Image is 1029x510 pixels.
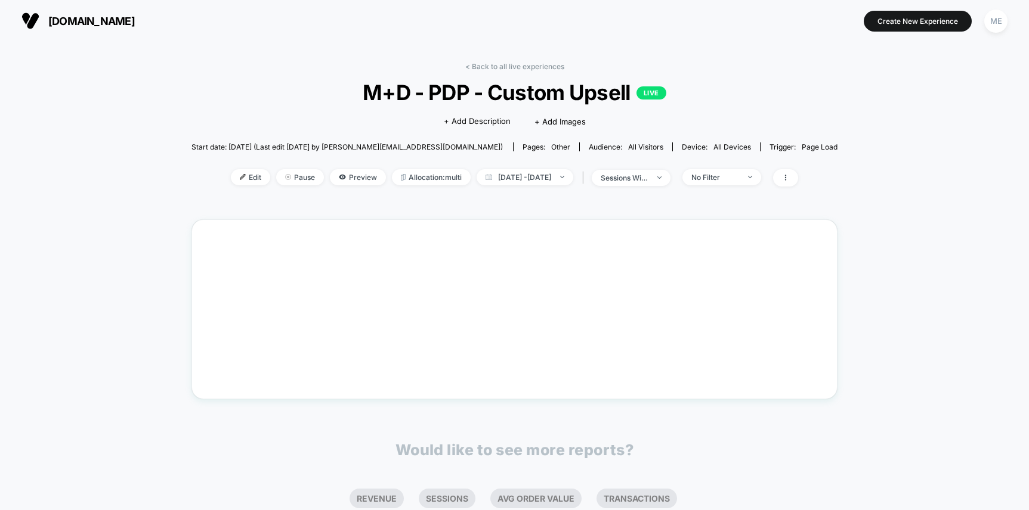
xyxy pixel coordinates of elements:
[18,11,138,30] button: [DOMAIN_NAME]
[21,12,39,30] img: Visually logo
[224,80,805,105] span: M+D - PDP - Custom Upsell
[560,176,564,178] img: end
[636,86,666,99] p: LIVE
[392,169,471,185] span: Allocation: multi
[981,9,1011,33] button: ME
[395,441,634,459] p: Would like to see more reports?
[330,169,386,185] span: Preview
[534,117,586,126] span: + Add Images
[231,169,270,185] span: Edit
[579,169,592,186] span: |
[748,176,752,178] img: end
[490,489,582,508] li: Avg Order Value
[48,15,135,27] span: [DOMAIN_NAME]
[240,174,246,180] img: edit
[419,489,475,508] li: Sessions
[589,142,663,151] div: Audience:
[672,142,760,151] span: Device:
[770,142,838,151] div: Trigger:
[191,142,503,151] span: Start date: [DATE] (Last edit [DATE] by [PERSON_NAME][EMAIL_ADDRESS][DOMAIN_NAME])
[864,11,972,32] button: Create New Experience
[486,174,492,180] img: calendar
[601,173,648,182] div: sessions with impression
[597,489,677,508] li: Transactions
[285,174,291,180] img: end
[691,173,739,182] div: No Filter
[350,489,404,508] li: Revenue
[444,116,511,128] span: + Add Description
[657,176,662,179] img: end
[628,142,663,151] span: All Visitors
[477,169,573,185] span: [DATE] - [DATE]
[401,174,406,181] img: rebalance
[713,142,751,151] span: all devices
[984,10,1008,33] div: ME
[465,62,564,71] a: < Back to all live experiences
[551,142,570,151] span: other
[276,169,324,185] span: Pause
[802,142,838,151] span: Page Load
[523,142,570,151] div: Pages:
